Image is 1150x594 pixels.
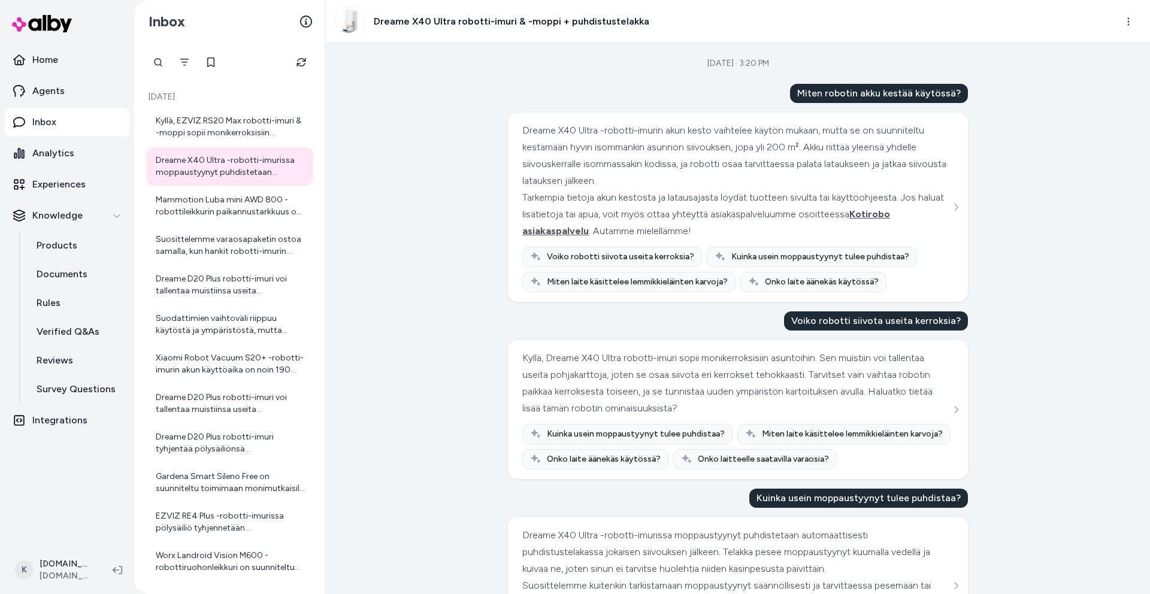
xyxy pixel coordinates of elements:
[40,558,93,570] p: [DOMAIN_NAME] Shopify
[25,375,129,404] a: Survey Questions
[32,177,86,192] p: Experiences
[37,238,77,253] p: Products
[765,276,879,288] span: Onko laite äänekäs käytössä?
[698,453,829,465] span: Onko laitteelle saatavilla varaosia?
[25,289,129,317] a: Rules
[146,543,313,581] a: Worx Landroid Vision M600 -robottiruohonleikkuri on suunniteltu tunnistamaan nurmialueen rajat ka...
[5,139,129,168] a: Analytics
[5,108,129,137] a: Inbox
[37,267,87,281] p: Documents
[5,170,129,199] a: Experiences
[37,296,60,310] p: Rules
[156,352,306,376] div: Xiaomi Robot Vacuum S20+ -robotti-imurin akun käyttöaika on noin 190 minuuttia (noin 3 tuntia 10 ...
[5,201,129,230] button: Knowledge
[172,50,196,74] button: Filter
[146,187,313,225] a: Mammotion Luba mini AWD 800 -robottileikkurin paikannustarkkuus on senttimetriluokkaa. Tämä saavu...
[784,311,968,331] div: Voiko robotti siivota useita kerroksia?
[146,463,313,502] a: Gardena Smart Sileno Free on suunniteltu toimimaan monimutkaisilla nurmialueilla, mutta suurten p...
[522,527,951,577] div: Dreame X40 Ultra -robotti-imurissa moppaustyynyt puhdistetaan automaattisesti puhdistustelakassa ...
[40,570,93,582] span: [DOMAIN_NAME]
[156,550,306,574] div: Worx Landroid Vision M600 -robottiruohonleikkuri on suunniteltu tunnistamaan nurmialueen rajat ka...
[156,194,306,218] div: Mammotion Luba mini AWD 800 -robottileikkurin paikannustarkkuus on senttimetriluokkaa. Tämä saavu...
[146,147,313,186] a: Dreame X40 Ultra -robotti-imurissa moppaustyynyt puhdistetaan automaattisesti puhdistustelakassa ...
[146,108,313,146] a: Kyllä, EZVIZ RS20 Max robotti-imuri & -moppi sopii monikerroksisiin asuntoihin. Sen muistiin voi ...
[149,13,185,31] h2: Inbox
[522,350,951,417] div: Kyllä, Dreame X40 Ultra robotti-imuri sopii monikerroksisiin asuntoihin. Sen muistiin voi tallent...
[146,91,313,103] p: [DATE]
[146,226,313,265] a: Suosittelemme varaosapaketin ostoa samalla, kun hankit robotti-imurin. Robotin mukana tulee kyllä...
[32,53,58,67] p: Home
[949,578,963,593] button: See more
[156,392,306,416] div: Dreame D20 Plus robotti-imuri voi tallentaa muistiinsa useita pohjakarttoja, joten se sopii hyvin...
[156,273,306,297] div: Dreame D20 Plus robotti-imuri voi tallentaa muistiinsa useita pohjakarttoja, joten se sopii hyvin...
[32,115,56,129] p: Inbox
[156,234,306,257] div: Suosittelemme varaosapaketin ostoa samalla, kun hankit robotti-imurin. Robotin mukana tulee kyllä...
[156,471,306,495] div: Gardena Smart Sileno Free on suunniteltu toimimaan monimutkaisilla nurmialueilla, mutta suurten p...
[14,560,34,580] span: K
[32,146,74,160] p: Analytics
[25,260,129,289] a: Documents
[5,77,129,105] a: Agents
[547,276,728,288] span: Miten laite käsittelee lemmikkieläinten karvoja?
[156,154,306,178] div: Dreame X40 Ultra -robotti-imurissa moppaustyynyt puhdistetaan automaattisesti puhdistustelakassa ...
[146,345,313,383] a: Xiaomi Robot Vacuum S20+ -robotti-imurin akun käyttöaika on noin 190 minuuttia (noin 3 tuntia 10 ...
[12,15,72,32] img: alby Logo
[37,325,99,339] p: Verified Q&As
[146,305,313,344] a: Suodattimien vaihtoväli riippuu käytöstä ja ympäristöstä, mutta yleisesti suositellaan vaihtamaan...
[156,510,306,534] div: EZVIZ RE4 Plus -robotti-imurissa pölysäiliö tyhjennetään automaattisesti tyhjennystelakan pölypus...
[146,266,313,304] a: Dreame D20 Plus robotti-imuri voi tallentaa muistiinsa useita pohjakarttoja, joten se sopii hyvin...
[5,46,129,74] a: Home
[522,122,951,189] div: Dreame X40 Ultra -robotti-imurin akun kesto vaihtelee käytön mukaan, mutta se on suunniteltu kest...
[790,84,968,103] div: Miten robotin akku kestää käytössä?
[25,317,129,346] a: Verified Q&As
[146,424,313,462] a: Dreame D20 Plus robotti-imuri tyhjentää pölysäiliönsä automaattisesti tyhjennystelakkaan. Kun imu...
[289,50,313,74] button: Refresh
[37,382,116,396] p: Survey Questions
[32,84,65,98] p: Agents
[156,115,306,139] div: Kyllä, EZVIZ RS20 Max robotti-imuri & -moppi sopii monikerroksisiin asuntoihin. Sen muistiin voi ...
[522,189,951,240] div: Tarkempia tietoja akun kestosta ja latausajasta löydät tuotteen sivulta tai käyttöohjeesta. Jos h...
[749,489,968,508] div: Kuinka usein moppaustyynyt tulee puhdistaa?
[7,551,103,589] button: K[DOMAIN_NAME] Shopify[DOMAIN_NAME]
[547,453,661,465] span: Onko laite äänekäs käytössä?
[547,428,725,440] span: Kuinka usein moppaustyynyt tulee puhdistaa?
[707,57,769,69] div: [DATE] · 3:20 PM
[949,200,963,214] button: See more
[336,8,364,35] img: Dreame-x40-ultra-1.jpg
[156,431,306,455] div: Dreame D20 Plus robotti-imuri tyhjentää pölysäiliönsä automaattisesti tyhjennystelakkaan. Kun imu...
[146,384,313,423] a: Dreame D20 Plus robotti-imuri voi tallentaa muistiinsa useita pohjakarttoja, joten se sopii hyvin...
[25,231,129,260] a: Products
[5,406,129,435] a: Integrations
[374,14,649,29] h3: Dreame X40 Ultra robotti-imuri & -moppi + puhdistustelakka
[731,251,909,263] span: Kuinka usein moppaustyynyt tulee puhdistaa?
[547,251,694,263] span: Voiko robotti siivota useita kerroksia?
[32,208,83,223] p: Knowledge
[762,428,943,440] span: Miten laite käsittelee lemmikkieläinten karvoja?
[949,402,963,417] button: See more
[32,413,87,428] p: Integrations
[156,313,306,337] div: Suodattimien vaihtoväli riippuu käytöstä ja ympäristöstä, mutta yleisesti suositellaan vaihtamaan...
[37,353,73,368] p: Reviews
[146,503,313,541] a: EZVIZ RE4 Plus -robotti-imurissa pölysäiliö tyhjennetään automaattisesti tyhjennystelakan pölypus...
[25,346,129,375] a: Reviews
